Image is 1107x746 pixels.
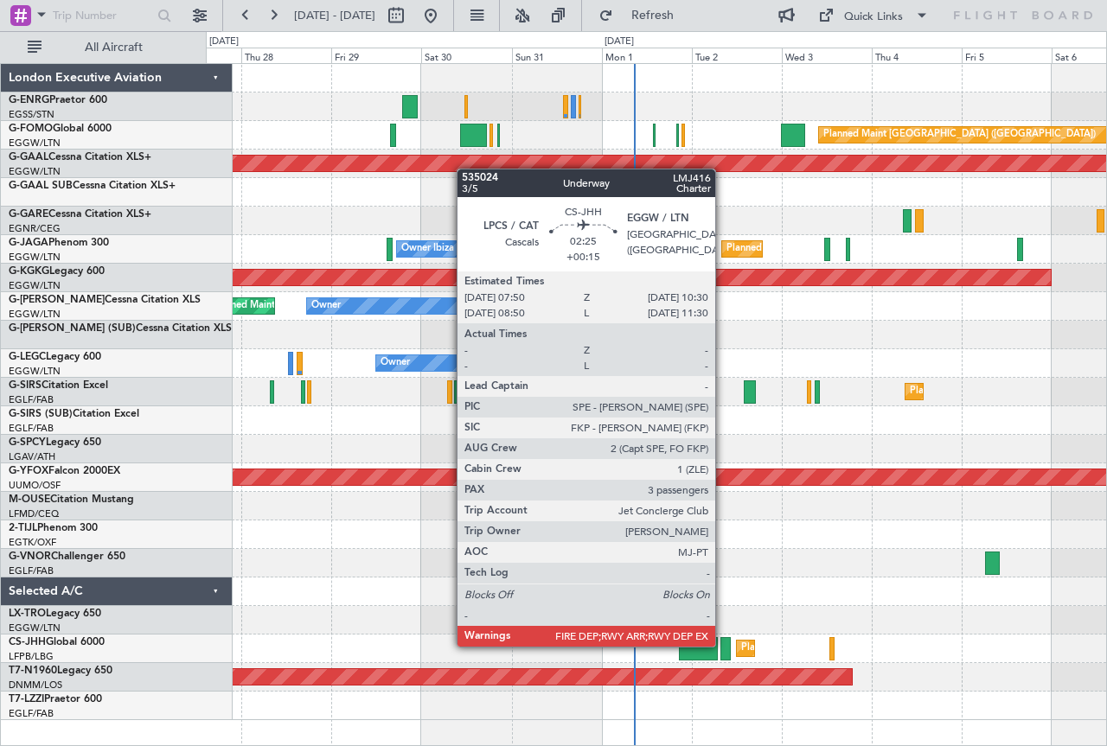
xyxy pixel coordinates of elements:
[53,3,152,29] input: Trip Number
[9,108,54,121] a: EGSS/STN
[872,48,962,63] div: Thu 4
[9,295,201,305] a: G-[PERSON_NAME]Cessna Citation XLS
[9,650,54,663] a: LFPB/LBG
[9,450,55,463] a: LGAV/ATH
[241,48,331,63] div: Thu 28
[9,352,101,362] a: G-LEGCLegacy 600
[9,479,61,492] a: UUMO/OSF
[9,523,98,533] a: 2-TIJLPhenom 300
[9,409,139,419] a: G-SIRS (SUB)Citation Excel
[9,152,48,163] span: G-GAAL
[9,707,54,720] a: EGLF/FAB
[9,564,54,577] a: EGLF/FAB
[9,507,59,520] a: LFMD/CEQ
[9,365,61,378] a: EGGW/LTN
[9,694,102,705] a: T7-LZZIPraetor 600
[9,409,73,419] span: G-SIRS (SUB)
[9,209,151,220] a: G-GARECessna Citation XLS+
[19,34,188,61] button: All Aircraft
[9,251,61,264] a: EGGW/LTN
[9,238,48,248] span: G-JAGA
[9,95,49,105] span: G-ENRG
[9,437,46,448] span: G-SPCY
[9,266,105,277] a: G-KGKGLegacy 600
[9,352,46,362] span: G-LEGC
[9,295,105,305] span: G-[PERSON_NAME]
[9,466,48,476] span: G-YFOX
[602,48,692,63] div: Mon 1
[9,222,61,235] a: EGNR/CEG
[512,48,602,63] div: Sun 31
[546,436,790,462] div: Cleaning [GEOGRAPHIC_DATA] ([PERSON_NAME] Intl)
[9,609,46,619] span: LX-TRO
[9,323,136,334] span: G-[PERSON_NAME] (SUB)
[9,552,51,562] span: G-VNOR
[9,380,42,391] span: G-SIRS
[311,293,341,319] div: Owner
[421,48,511,63] div: Sat 30
[9,494,50,505] span: M-OUSE
[741,635,1014,661] div: Planned Maint [GEOGRAPHIC_DATA] ([GEOGRAPHIC_DATA])
[962,48,1052,63] div: Fri 5
[9,466,120,476] a: G-YFOXFalcon 2000EX
[782,48,872,63] div: Wed 3
[9,209,48,220] span: G-GARE
[9,323,232,334] a: G-[PERSON_NAME] (SUB)Cessna Citation XLS
[692,48,782,63] div: Tue 2
[9,679,62,692] a: DNMM/LOS
[9,137,61,150] a: EGGW/LTN
[401,236,454,262] div: Owner Ibiza
[9,437,101,448] a: G-SPCYLegacy 650
[9,536,56,549] a: EGTK/OXF
[9,422,54,435] a: EGLF/FAB
[209,35,239,49] div: [DATE]
[617,10,689,22] span: Refresh
[9,165,61,178] a: EGGW/LTN
[9,238,109,248] a: G-JAGAPhenom 300
[9,523,37,533] span: 2-TIJL
[9,380,108,391] a: G-SIRSCitation Excel
[9,609,101,619] a: LX-TROLegacy 650
[294,8,375,23] span: [DATE] - [DATE]
[844,9,903,26] div: Quick Links
[9,694,44,705] span: T7-LZZI
[9,181,176,191] a: G-GAAL SUBCessna Citation XLS+
[9,666,57,676] span: T7-N1960
[809,2,937,29] button: Quick Links
[381,350,410,376] div: Owner
[9,666,112,676] a: T7-N1960Legacy 650
[45,41,182,54] span: All Aircraft
[9,637,105,647] a: CS-JHHGlobal 6000
[331,48,421,63] div: Fri 29
[9,622,61,634] a: EGGW/LTN
[726,236,999,262] div: Planned Maint [GEOGRAPHIC_DATA] ([GEOGRAPHIC_DATA])
[483,436,681,462] div: Planned Maint Athens ([PERSON_NAME] Intl)
[9,95,107,105] a: G-ENRGPraetor 600
[9,308,61,321] a: EGGW/LTN
[9,637,46,647] span: CS-JHH
[9,279,61,292] a: EGGW/LTN
[9,266,49,277] span: G-KGKG
[9,124,112,134] a: G-FOMOGlobal 6000
[9,552,125,562] a: G-VNORChallenger 650
[605,35,634,49] div: [DATE]
[591,2,694,29] button: Refresh
[9,124,53,134] span: G-FOMO
[9,181,73,191] span: G-GAAL SUB
[9,393,54,406] a: EGLF/FAB
[9,152,151,163] a: G-GAALCessna Citation XLS+
[9,494,134,505] a: M-OUSECitation Mustang
[823,122,1096,148] div: Planned Maint [GEOGRAPHIC_DATA] ([GEOGRAPHIC_DATA])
